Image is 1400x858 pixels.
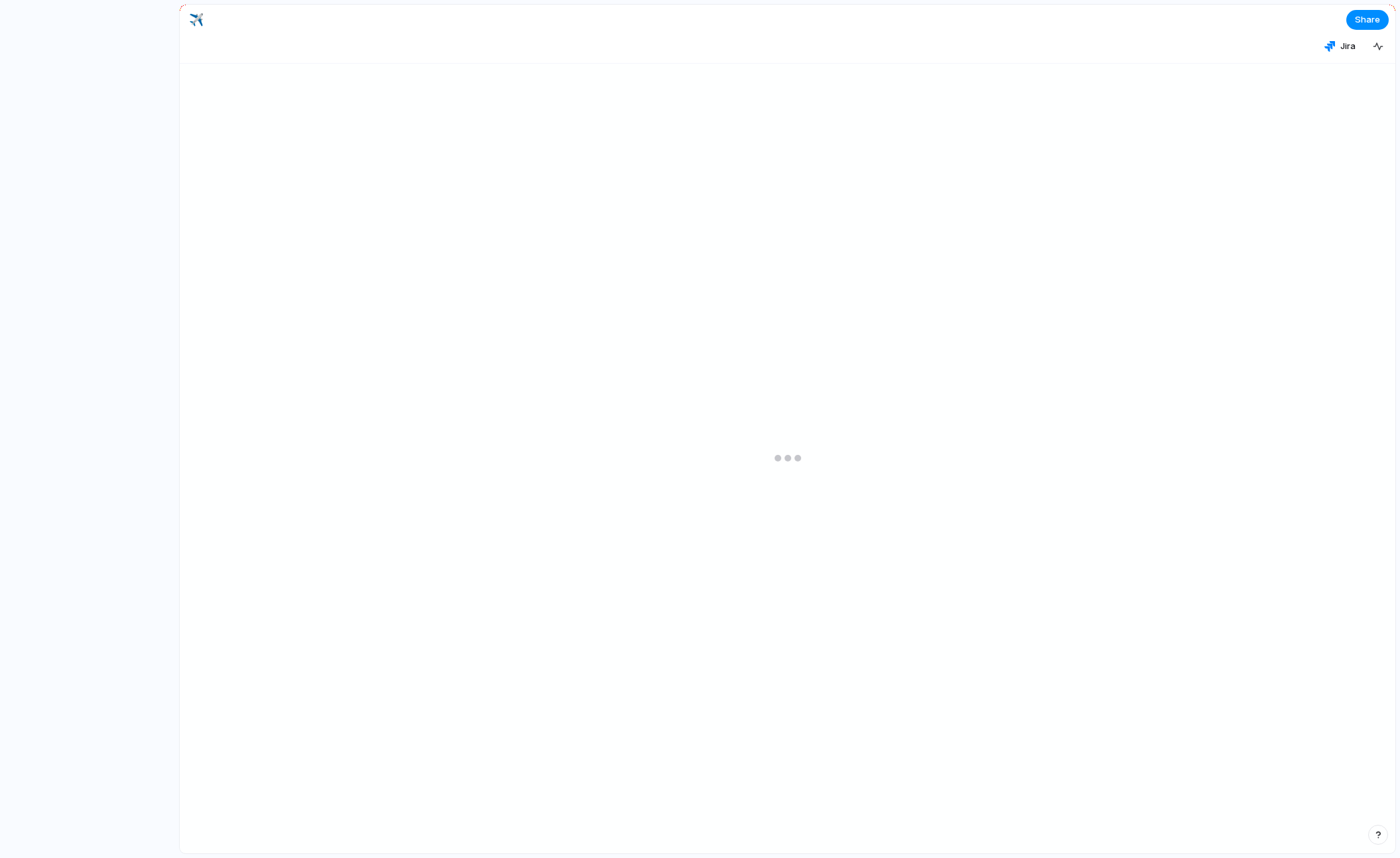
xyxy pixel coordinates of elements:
[186,9,207,31] button: ✈️
[1340,40,1356,53] span: Jira
[1319,36,1361,56] button: Jira
[189,11,204,29] div: ✈️
[1355,13,1380,27] span: Share
[1346,10,1389,30] button: Share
